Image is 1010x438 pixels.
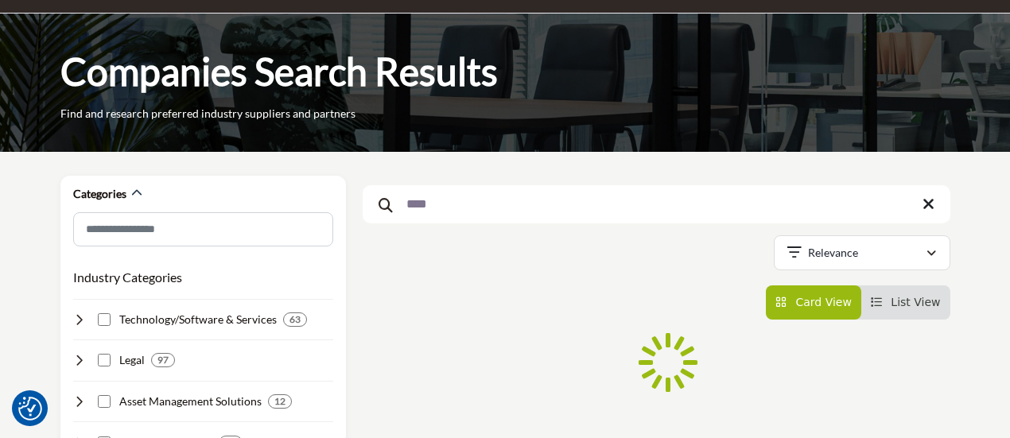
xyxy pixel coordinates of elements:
[18,397,42,421] img: Revisit consent button
[119,312,277,328] h4: Technology/Software & Services: Developing and implementing technology solutions to support secur...
[268,394,292,409] div: 12 Results For Asset Management Solutions
[871,296,941,308] a: View List
[795,296,851,308] span: Card View
[73,186,126,202] h2: Categories
[775,296,852,308] a: View Card
[98,354,111,366] input: Select Legal checkbox
[891,296,940,308] span: List View
[18,397,42,421] button: Consent Preferences
[363,185,950,223] input: Search Keyword
[119,352,145,368] h4: Legal: Providing legal advice, compliance support, and litigation services to securities industry...
[774,235,950,270] button: Relevance
[119,393,262,409] h4: Asset Management Solutions: Offering investment strategies, portfolio management, and performance...
[60,106,355,122] p: Find and research preferred industry suppliers and partners
[73,268,182,287] button: Industry Categories
[808,245,858,261] p: Relevance
[98,395,111,408] input: Select Asset Management Solutions checkbox
[98,313,111,326] input: Select Technology/Software & Services checkbox
[274,396,286,407] b: 12
[157,355,169,366] b: 97
[766,285,861,320] li: Card View
[60,47,498,96] h1: Companies Search Results
[151,353,175,367] div: 97 Results For Legal
[283,312,307,327] div: 63 Results For Technology/Software & Services
[73,212,333,246] input: Search Category
[289,314,301,325] b: 63
[861,285,950,320] li: List View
